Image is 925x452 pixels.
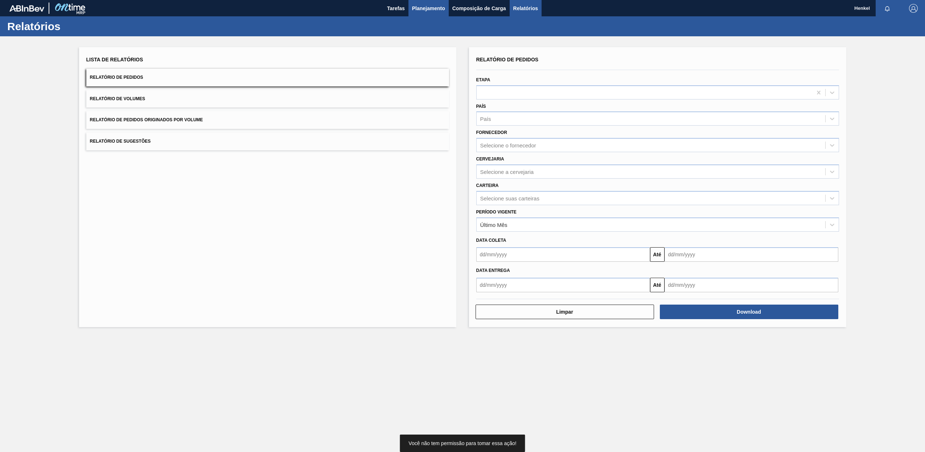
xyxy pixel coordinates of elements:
[387,4,405,13] span: Tarefas
[476,209,517,215] label: Período Vigente
[480,116,491,122] div: País
[476,57,539,62] span: Relatório de Pedidos
[476,183,499,188] label: Carteira
[650,278,665,292] button: Até
[650,247,665,262] button: Até
[86,69,449,86] button: Relatório de Pedidos
[476,247,650,262] input: dd/mm/yyyy
[665,247,838,262] input: dd/mm/yyyy
[665,278,838,292] input: dd/mm/yyyy
[7,22,136,30] h1: Relatórios
[90,117,203,122] span: Relatório de Pedidos Originados por Volume
[86,133,449,150] button: Relatório de Sugestões
[9,5,44,12] img: TNhmsLtSVTkK8tSr43FrP2fwEKptu5GPRR3wAAAABJRU5ErkJggg==
[480,195,539,201] div: Selecione suas carteiras
[476,156,504,162] label: Cervejaria
[480,221,507,228] div: Último Mês
[476,238,506,243] span: Data coleta
[90,96,145,101] span: Relatório de Volumes
[909,4,918,13] img: Logout
[412,4,445,13] span: Planejamento
[476,278,650,292] input: dd/mm/yyyy
[90,139,151,144] span: Relatório de Sugestões
[90,75,143,80] span: Relatório de Pedidos
[408,440,516,446] span: Você não tem permissão para tomar essa ação!
[476,268,510,273] span: Data entrega
[476,305,654,319] button: Limpar
[480,142,536,148] div: Selecione o fornecedor
[480,168,534,175] div: Selecione a cervejaria
[476,77,490,82] label: Etapa
[660,305,838,319] button: Download
[86,57,143,62] span: Lista de Relatórios
[86,90,449,108] button: Relatório de Volumes
[476,130,507,135] label: Fornecedor
[476,104,486,109] label: País
[876,3,899,13] button: Notificações
[86,111,449,129] button: Relatório de Pedidos Originados por Volume
[513,4,538,13] span: Relatórios
[452,4,506,13] span: Composição de Carga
